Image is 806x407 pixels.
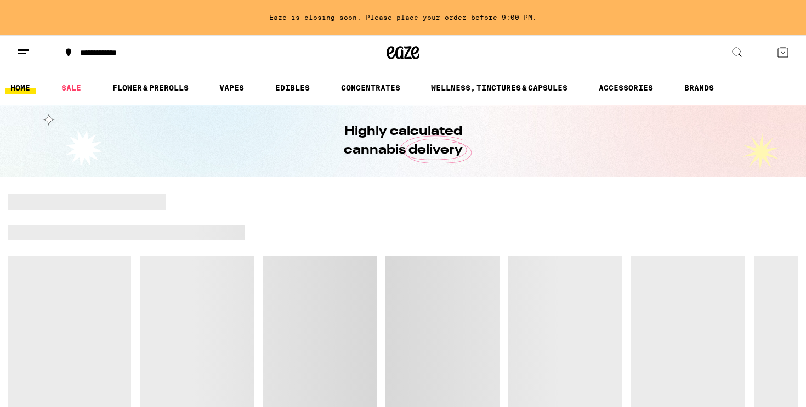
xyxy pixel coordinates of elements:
[593,81,659,94] a: ACCESSORIES
[5,81,36,94] a: HOME
[107,81,194,94] a: FLOWER & PREROLLS
[270,81,315,94] a: EDIBLES
[313,122,493,160] h1: Highly calculated cannabis delivery
[679,81,719,94] a: BRANDS
[336,81,406,94] a: CONCENTRATES
[214,81,249,94] a: VAPES
[56,81,87,94] a: SALE
[425,81,573,94] a: WELLNESS, TINCTURES & CAPSULES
